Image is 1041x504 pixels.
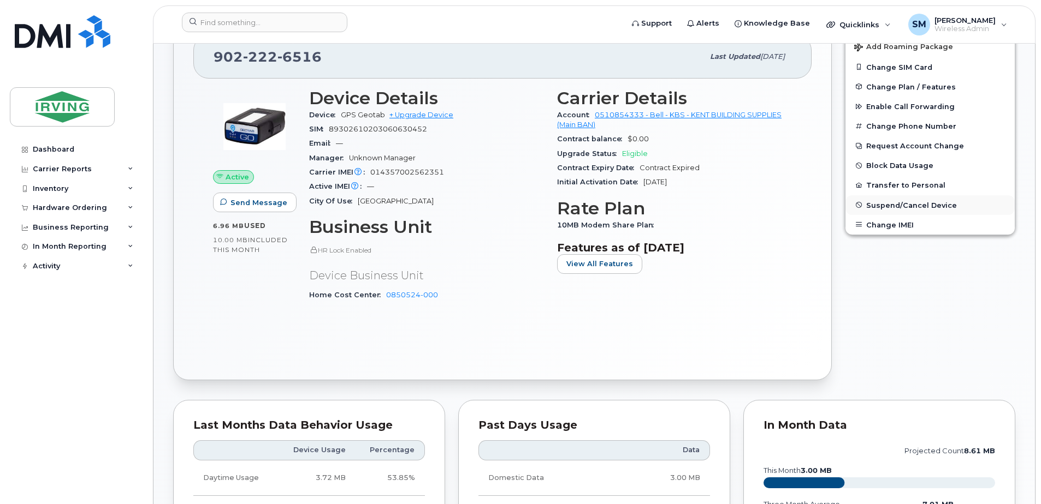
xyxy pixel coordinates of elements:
[845,77,1015,97] button: Change Plan / Features
[679,13,727,34] a: Alerts
[934,25,996,33] span: Wireless Admin
[764,420,995,431] div: In Month Data
[309,291,386,299] span: Home Cost Center
[845,97,1015,116] button: Enable Call Forwarding
[213,236,288,254] span: included this month
[760,52,785,61] span: [DATE]
[608,460,710,496] td: 3.00 MB
[710,52,760,61] span: Last updated
[845,155,1015,175] button: Block Data Usage
[336,139,343,147] span: —
[329,125,427,133] span: 89302610203060630452
[628,135,649,143] span: $0.00
[839,20,879,29] span: Quicklinks
[226,172,249,182] span: Active
[912,18,926,31] span: SM
[845,57,1015,77] button: Change SIM Card
[478,420,710,431] div: Past Days Usage
[866,103,955,111] span: Enable Call Forwarding
[341,111,385,119] span: GPS Geotab
[904,447,995,455] text: projected count
[309,268,544,284] p: Device Business Unit
[557,149,622,158] span: Upgrade Status
[566,259,633,269] span: View All Features
[557,221,659,229] span: 10MB Modem Share Plan
[696,18,719,29] span: Alerts
[309,154,349,162] span: Manager
[934,16,996,25] span: [PERSON_NAME]
[279,440,356,460] th: Device Usage
[309,111,341,119] span: Device
[356,460,425,496] td: 53.85%
[557,199,792,218] h3: Rate Plan
[622,149,648,158] span: Eligible
[866,201,957,209] span: Suspend/Cancel Device
[356,440,425,460] th: Percentage
[557,135,628,143] span: Contract balance
[386,291,438,299] a: 0850524-000
[358,197,434,205] span: [GEOGRAPHIC_DATA]
[845,195,1015,215] button: Suspend/Cancel Device
[367,182,374,190] span: —
[309,197,358,205] span: City Of Use
[557,241,792,254] h3: Features as of [DATE]
[608,440,710,460] th: Data
[193,420,425,431] div: Last Months Data Behavior Usage
[193,460,279,496] td: Daytime Usage
[643,178,667,186] span: [DATE]
[309,88,544,108] h3: Device Details
[845,136,1015,155] button: Request Account Change
[854,43,953,53] span: Add Roaming Package
[222,94,287,159] img: image20231002-3703462-1aj3rdm.jpeg
[309,168,370,176] span: Carrier IMEI
[819,14,898,35] div: Quicklinks
[624,13,679,34] a: Support
[901,14,1015,35] div: Shittu, Mariam
[557,111,595,119] span: Account
[277,49,322,65] span: 6516
[309,245,544,255] p: HR Lock Enabled
[641,18,672,29] span: Support
[557,111,782,129] a: 0510854333 - Bell - KBS - KENT BUILDING SUPPLIES (Main BAN)
[370,168,444,176] span: 014357002562351
[279,460,356,496] td: 3.72 MB
[727,13,818,34] a: Knowledge Base
[845,215,1015,235] button: Change IMEI
[845,116,1015,136] button: Change Phone Number
[801,466,832,475] tspan: 3.00 MB
[309,217,544,237] h3: Business Unit
[309,125,329,133] span: SIM
[349,154,416,162] span: Unknown Manager
[557,178,643,186] span: Initial Activation Date
[309,139,336,147] span: Email
[182,13,347,32] input: Find something...
[845,175,1015,195] button: Transfer to Personal
[557,88,792,108] h3: Carrier Details
[214,49,322,65] span: 902
[640,164,700,172] span: Contract Expired
[213,193,297,212] button: Send Message
[243,49,277,65] span: 222
[309,182,367,190] span: Active IMEI
[478,460,608,496] td: Domestic Data
[213,222,244,230] span: 6.96 MB
[763,466,832,475] text: this month
[964,447,995,455] tspan: 8.61 MB
[557,164,640,172] span: Contract Expiry Date
[389,111,453,119] a: + Upgrade Device
[744,18,810,29] span: Knowledge Base
[213,236,248,244] span: 10.00 MB
[866,82,956,91] span: Change Plan / Features
[845,35,1015,57] button: Add Roaming Package
[230,197,287,208] span: Send Message
[244,221,266,230] span: used
[557,254,642,274] button: View All Features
